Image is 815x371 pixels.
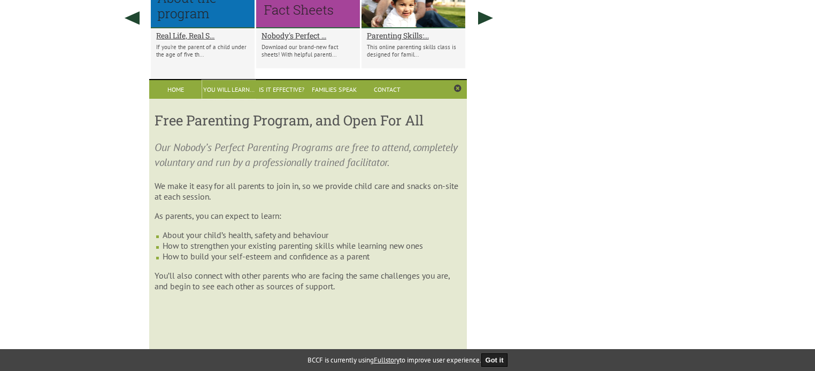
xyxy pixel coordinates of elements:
[156,43,249,58] p: If you’re the parent of a child under the age of five th...
[155,210,461,221] p: As parents, you can expect to learn:
[367,43,460,58] p: This online parenting skills class is designed for famil...
[454,84,462,93] a: Close
[163,240,461,251] li: How to strengthen your existing parenting skills while learning new ones
[481,353,508,367] button: Got it
[163,230,461,240] li: About your child’s health, safety and behaviour
[149,80,202,99] a: Home
[262,30,355,41] a: Nobody's Perfect ...
[155,180,461,202] p: We make it easy for all parents to join in, so we provide child care and snacks on-site at each s...
[202,80,255,99] a: You Will Learn…
[156,30,249,41] a: Real Life, Real S...
[308,80,361,99] a: Families Speak
[361,80,414,99] a: Contact
[255,80,308,99] a: Is it Effective?
[262,43,355,58] p: Download our brand-new fact sheets! With helpful parenti...
[155,140,461,170] p: Our Nobody’s Perfect Parenting Programs are free to attend, completely voluntary and run by a pro...
[155,270,461,291] p: You’ll also connect with other parents who are facing the same challenges you are, and begin to s...
[367,30,460,41] a: Parenting Skills:...
[163,251,461,262] li: How to build your self-esteem and confidence as a parent
[374,356,399,365] a: Fullstory
[155,111,461,129] h3: Free Parenting Program, and Open For All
